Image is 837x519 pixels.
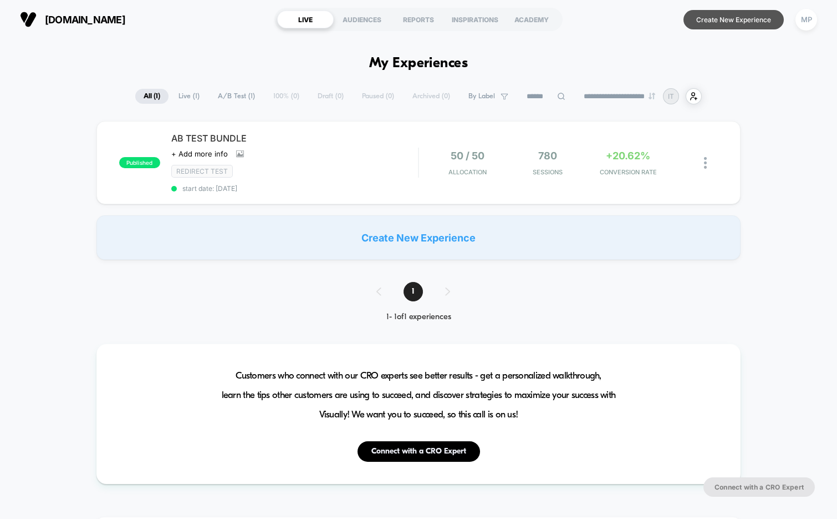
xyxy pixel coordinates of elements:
span: + Add more info [171,149,228,158]
div: 1 - 1 of 1 experiences [365,313,472,322]
span: Redirect Test [171,165,233,178]
button: Play, NEW DEMO 2025-VEED.mp4 [200,107,227,134]
span: Customers who connect with our CRO experts see better results - get a personalized walkthrough, l... [222,366,616,425]
span: 1 [404,282,423,301]
span: Live ( 1 ) [170,89,208,104]
span: A/B Test ( 1 ) [210,89,263,104]
span: AB TEST BUNDLE [171,133,418,144]
span: Allocation [448,168,487,176]
div: Current time [269,220,294,232]
h1: My Experiences [369,56,468,72]
div: Duration [296,220,325,232]
span: [DOMAIN_NAME] [45,14,125,26]
span: start date: [DATE] [171,184,418,193]
span: 780 [538,150,557,162]
div: Create New Experience [96,215,741,260]
button: Connect with a CRO Expert [703,477,815,497]
span: Sessions [511,168,585,176]
img: end [649,93,655,99]
span: published [119,157,160,168]
p: IT [668,92,674,100]
button: [DOMAIN_NAME] [17,11,129,28]
button: Connect with a CRO Expert [358,441,480,462]
div: MP [795,9,817,31]
img: Visually logo [20,11,37,28]
button: MP [792,8,820,31]
input: Volume [347,221,380,231]
div: ACADEMY [503,11,560,28]
span: +20.62% [606,150,650,162]
div: LIVE [277,11,334,28]
input: Seek [8,202,421,213]
button: Create New Experience [683,10,784,29]
div: AUDIENCES [334,11,390,28]
button: Play, NEW DEMO 2025-VEED.mp4 [6,217,23,235]
span: All ( 1 ) [135,89,169,104]
span: By Label [468,92,495,100]
div: INSPIRATIONS [447,11,503,28]
span: CONVERSION RATE [591,168,666,176]
img: close [704,157,707,169]
div: REPORTS [390,11,447,28]
span: 50 / 50 [451,150,484,162]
